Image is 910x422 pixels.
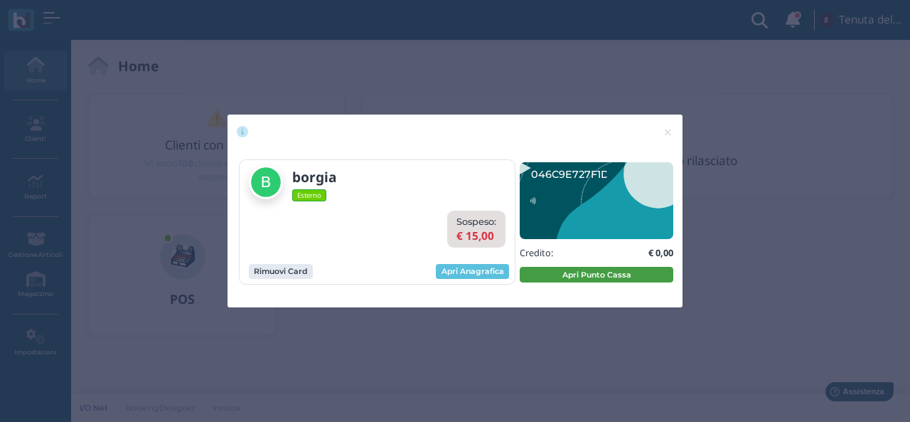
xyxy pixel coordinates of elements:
b: € 15,00 [456,228,494,243]
button: Rimuovi Card [249,264,313,280]
span: Esterno [292,189,327,201]
img: borgia [249,165,283,199]
a: borgia Esterno [249,165,380,201]
button: Apri Punto Cassa [520,267,673,283]
a: Apri Anagrafica [436,264,509,280]
label: Sospeso: [456,215,496,228]
h5: Credito: [520,248,553,258]
span: Assistenza [42,11,94,22]
span: × [663,123,673,142]
b: € 0,00 [648,246,673,259]
text: 046C9E727F1D90 [531,167,623,180]
b: borgia [292,167,337,186]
